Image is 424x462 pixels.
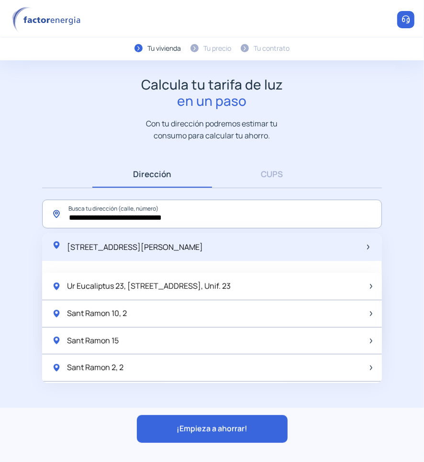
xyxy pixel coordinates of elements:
[370,365,372,370] img: arrow-next-item.svg
[137,118,288,141] p: Con tu dirección podremos estimar tu consumo para calcular tu ahorro.
[52,336,61,345] img: location-pin-green.svg
[370,338,372,343] img: arrow-next-item.svg
[67,361,123,374] span: Sant Ramon 2, 2
[52,240,61,250] img: location-pin-green.svg
[67,280,231,293] span: Ur Eucaliptus 23, [STREET_ADDRESS], Unif. 23
[67,307,127,320] span: Sant Ramon 10, 2
[401,15,411,24] img: llamar
[203,43,231,54] div: Tu precio
[141,93,283,109] span: en un paso
[370,311,372,316] img: arrow-next-item.svg
[147,43,181,54] div: Tu vivienda
[254,43,290,54] div: Tu contrato
[212,160,332,188] a: CUPS
[141,77,283,109] h1: Calcula tu tarifa de luz
[52,309,61,318] img: location-pin-green.svg
[52,282,61,291] img: location-pin-green.svg
[177,423,247,435] span: ¡Empieza a ahorrar!
[367,245,369,249] img: arrow-next-item.svg
[10,7,86,33] img: logo factor
[370,284,372,289] img: arrow-next-item.svg
[67,242,203,252] span: [STREET_ADDRESS][PERSON_NAME]
[92,160,212,188] a: Dirección
[67,335,119,347] span: Sant Ramon 15
[52,363,61,372] img: location-pin-green.svg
